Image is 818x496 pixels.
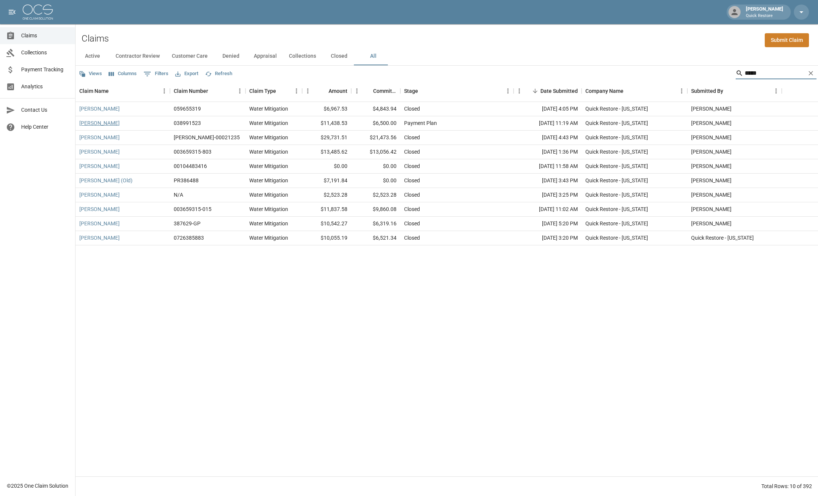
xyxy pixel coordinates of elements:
a: [PERSON_NAME] [79,134,120,141]
div: $6,521.34 [351,231,400,245]
div: $0.00 [351,174,400,188]
div: Search [736,67,816,81]
button: Clear [805,68,816,79]
div: Payment Plan [404,119,437,127]
span: Help Center [21,123,69,131]
div: N/A [174,191,183,199]
button: All [356,47,390,65]
button: Closed [322,47,356,65]
div: Quick Restore - Colorado [585,191,648,199]
div: Water Mitigation [249,134,288,141]
button: Collections [283,47,322,65]
h2: Claims [82,33,109,44]
div: 003659315-015 [174,205,211,213]
div: Water Mitigation [249,177,288,184]
div: Closed [404,177,420,184]
div: Committed Amount [351,80,400,102]
div: [PERSON_NAME] [743,5,786,19]
div: Closed [404,148,420,156]
div: Elizabeth Sutton [691,191,732,199]
div: $29,731.51 [302,131,351,145]
div: Quick Restore - Colorado [585,148,648,156]
div: Elizabeth Sutton [691,177,732,184]
a: Submit Claim [765,33,809,47]
div: 059655319 [174,105,201,112]
button: Export [173,68,200,80]
button: Appraisal [248,47,283,65]
div: $6,500.00 [351,116,400,131]
button: Denied [214,47,248,65]
div: Quick Restore - Colorado [585,177,648,184]
button: Menu [302,85,313,97]
div: Company Name [585,80,624,102]
div: $10,055.19 [302,231,351,245]
div: Claim Name [76,80,170,102]
a: [PERSON_NAME] (Old) [79,177,133,184]
div: Michelle Martinez [691,148,732,156]
div: 0726385883 [174,234,204,242]
div: [DATE] 3:20 PM [514,231,582,245]
div: $7,191.84 [302,174,351,188]
div: Michelle Martinez [691,162,732,170]
div: $13,485.62 [302,145,351,159]
button: Menu [291,85,302,97]
div: Water Mitigation [249,162,288,170]
div: [DATE] 3:25 PM [514,188,582,202]
button: Sort [624,86,634,96]
span: Payment Tracking [21,66,69,74]
button: Sort [530,86,540,96]
div: [DATE] 11:58 AM [514,159,582,174]
div: [DATE] 1:36 PM [514,145,582,159]
button: Menu [770,85,782,97]
button: Menu [502,85,514,97]
div: Submitted By [691,80,723,102]
div: Michelle Martinez [691,105,732,112]
div: Quick Restore - Colorado [585,119,648,127]
div: [DATE] 11:19 AM [514,116,582,131]
div: Stage [400,80,514,102]
p: Quick Restore [746,13,783,19]
div: Closed [404,134,420,141]
div: Claim Type [249,80,276,102]
div: 003659315-803 [174,148,211,156]
div: Committed Amount [373,80,397,102]
a: [PERSON_NAME] [79,234,120,242]
div: Michelle Martinez [691,119,732,127]
div: $0.00 [302,159,351,174]
div: [DATE] 5:20 PM [514,217,582,231]
div: Closed [404,234,420,242]
div: PRAH-00021235 [174,134,240,141]
div: Water Mitigation [249,220,288,227]
div: $6,319.16 [351,217,400,231]
button: Menu [676,85,687,97]
div: Date Submitted [514,80,582,102]
div: Closed [404,105,420,112]
div: Stage [404,80,418,102]
button: Sort [318,86,329,96]
div: $11,438.53 [302,116,351,131]
div: Amount [302,80,351,102]
div: Water Mitigation [249,234,288,242]
div: © 2025 One Claim Solution [7,482,68,490]
div: $21,473.56 [351,131,400,145]
div: $0.00 [351,159,400,174]
button: Show filters [142,68,170,80]
div: [DATE] 4:43 PM [514,131,582,145]
div: [DATE] 11:02 AM [514,202,582,217]
button: Contractor Review [110,47,166,65]
div: $2,523.28 [302,188,351,202]
button: Sort [418,86,429,96]
div: Closed [404,220,420,227]
button: Views [77,68,104,80]
div: $10,542.27 [302,217,351,231]
span: Analytics [21,83,69,91]
button: Sort [208,86,219,96]
div: Water Mitigation [249,119,288,127]
button: Menu [351,85,363,97]
button: Select columns [107,68,139,80]
button: Active [76,47,110,65]
button: Menu [514,85,525,97]
button: Menu [234,85,245,97]
div: Closed [404,205,420,213]
div: Quick Restore - Colorado [585,220,648,227]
